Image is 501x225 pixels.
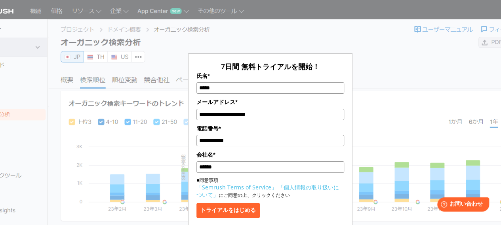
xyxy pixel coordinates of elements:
label: メールアドレス* [196,98,344,106]
iframe: Help widget launcher [431,194,492,216]
a: 「個人情報の取り扱いについて」 [196,183,339,199]
button: トライアルをはじめる [196,203,260,218]
span: 7日間 無料トライアルを開始！ [221,62,320,71]
label: 電話番号* [196,124,344,133]
p: ■同意事項 にご同意の上、クリックください [196,177,344,199]
a: 「Semrush Terms of Service」 [196,183,277,191]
